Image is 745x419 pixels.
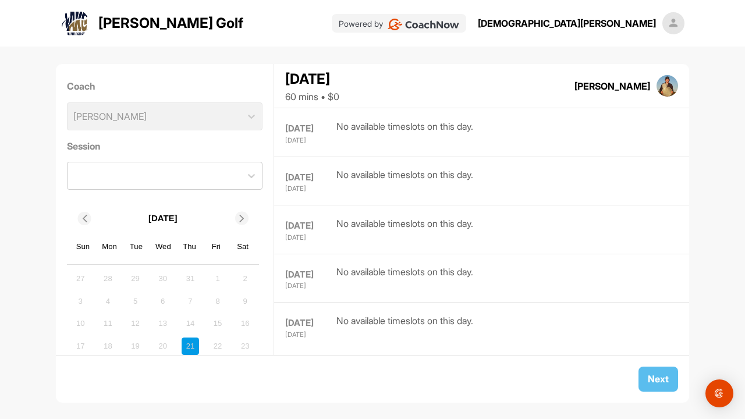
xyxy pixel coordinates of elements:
div: Not available Friday, August 8th, 2025 [209,292,226,310]
div: [DATE] [285,330,334,340]
div: Thu [182,239,197,254]
div: Mon [102,239,117,254]
div: No available timeslots on this day. [336,314,473,340]
div: Not available Saturday, August 9th, 2025 [236,292,254,310]
div: Not available Saturday, August 2nd, 2025 [236,270,254,287]
p: [DATE] [148,212,178,225]
div: Not available Saturday, August 23rd, 2025 [236,338,254,355]
div: Not available Sunday, August 17th, 2025 [72,338,89,355]
div: No available timeslots on this day. [336,216,473,243]
div: Not available Saturday, August 16th, 2025 [236,315,254,332]
div: Not available Wednesday, August 6th, 2025 [154,292,172,310]
div: Not available Wednesday, August 13th, 2025 [154,315,172,332]
div: No available timeslots on this day. [336,168,473,194]
div: [DATE] [285,317,334,330]
div: Not available Friday, August 22nd, 2025 [209,338,226,355]
div: [PERSON_NAME] [574,79,650,93]
div: Not available Thursday, August 14th, 2025 [182,315,199,332]
img: logo [61,9,89,37]
div: Not available Wednesday, August 20th, 2025 [154,338,172,355]
div: [DATE] [285,233,334,243]
div: 60 mins • $0 [285,90,339,104]
div: No available timeslots on this day. [336,119,473,145]
div: [DATE] [285,268,334,282]
div: month 2025-08 [70,268,256,402]
img: CoachNow [388,19,459,30]
div: [DATE] [285,281,334,291]
div: Not available Tuesday, August 12th, 2025 [127,315,144,332]
div: Wed [155,239,171,254]
button: Next [638,367,678,392]
div: Not available Monday, August 18th, 2025 [99,338,116,355]
div: [DATE] [285,184,334,194]
div: Not available Tuesday, August 19th, 2025 [127,338,144,355]
div: Open Intercom Messenger [705,379,733,407]
div: Not available Tuesday, July 29th, 2025 [127,270,144,287]
div: [DATE] [285,69,339,90]
label: Session [67,139,263,153]
div: Not available Thursday, July 31st, 2025 [182,270,199,287]
div: [DATE] [285,122,334,136]
div: Tue [129,239,144,254]
img: square_default-ef6cabf814de5a2bf16c804365e32c732080f9872bdf737d349900a9daf73cf9.png [662,12,684,34]
div: Not available Friday, August 15th, 2025 [209,315,226,332]
div: Not available Wednesday, July 30th, 2025 [154,270,172,287]
div: Not available Thursday, August 21st, 2025 [182,338,199,355]
div: Not available Monday, August 11th, 2025 [99,315,116,332]
div: [DEMOGRAPHIC_DATA][PERSON_NAME] [478,16,656,30]
img: square_d878ab059a2e71ed704595ecd2975d9d.jpg [657,75,679,97]
label: Coach [67,79,263,93]
div: Not available Tuesday, August 5th, 2025 [127,292,144,310]
div: Sun [76,239,91,254]
div: Not available Friday, August 1st, 2025 [209,270,226,287]
div: [DATE] [285,219,334,233]
p: Powered by [339,17,383,30]
div: Not available Sunday, July 27th, 2025 [72,270,89,287]
p: [PERSON_NAME] Golf [98,13,243,34]
div: Not available Sunday, August 10th, 2025 [72,315,89,332]
div: No available timeslots on this day. [336,265,473,291]
div: [DATE] [285,171,334,184]
div: Fri [209,239,224,254]
div: Not available Monday, August 4th, 2025 [99,292,116,310]
div: Not available Monday, July 28th, 2025 [99,270,116,287]
div: Not available Thursday, August 7th, 2025 [182,292,199,310]
div: [DATE] [285,136,334,145]
div: Sat [235,239,250,254]
div: Not available Sunday, August 3rd, 2025 [72,292,89,310]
